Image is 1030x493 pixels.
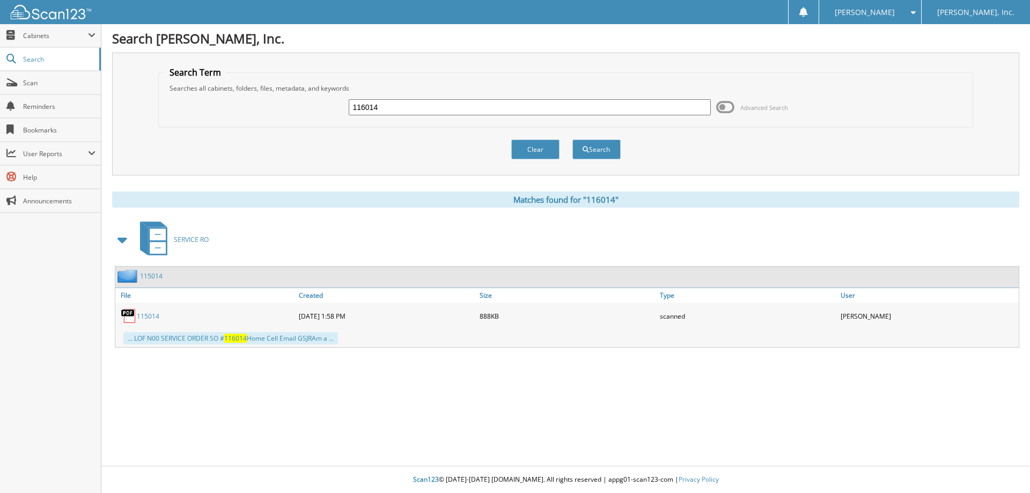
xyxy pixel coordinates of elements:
[164,67,226,78] legend: Search Term
[679,475,719,484] a: Privacy Policy
[296,288,477,303] a: Created
[835,9,895,16] span: [PERSON_NAME]
[23,126,95,135] span: Bookmarks
[477,305,658,327] div: 888KB
[976,442,1030,493] iframe: Chat Widget
[23,55,94,64] span: Search
[937,9,1014,16] span: [PERSON_NAME], Inc.
[23,102,95,111] span: Reminders
[740,104,788,112] span: Advanced Search
[134,218,209,261] a: SERVICE RO
[137,312,159,321] a: 115014
[413,475,439,484] span: Scan123
[123,332,338,344] div: ... LOF N00 SERVICE ORDER SO # Home Cell Email GSJRAm a ...
[164,84,968,93] div: Searches all cabinets, folders, files, metadata, and keywords
[174,235,209,244] span: SERVICE RO
[838,288,1019,303] a: User
[572,139,621,159] button: Search
[115,288,296,303] a: File
[23,149,88,158] span: User Reports
[838,305,1019,327] div: [PERSON_NAME]
[112,192,1019,208] div: Matches found for "116014"
[224,334,247,343] span: 116014
[23,31,88,40] span: Cabinets
[121,308,137,324] img: PDF.png
[140,271,163,281] a: 115014
[23,196,95,205] span: Announcements
[477,288,658,303] a: Size
[101,467,1030,493] div: © [DATE]-[DATE] [DOMAIN_NAME]. All rights reserved | appg01-scan123-com |
[23,78,95,87] span: Scan
[11,5,91,19] img: scan123-logo-white.svg
[117,269,140,283] img: folder2.png
[112,30,1019,47] h1: Search [PERSON_NAME], Inc.
[511,139,560,159] button: Clear
[296,305,477,327] div: [DATE] 1:58 PM
[23,173,95,182] span: Help
[657,288,838,303] a: Type
[657,305,838,327] div: scanned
